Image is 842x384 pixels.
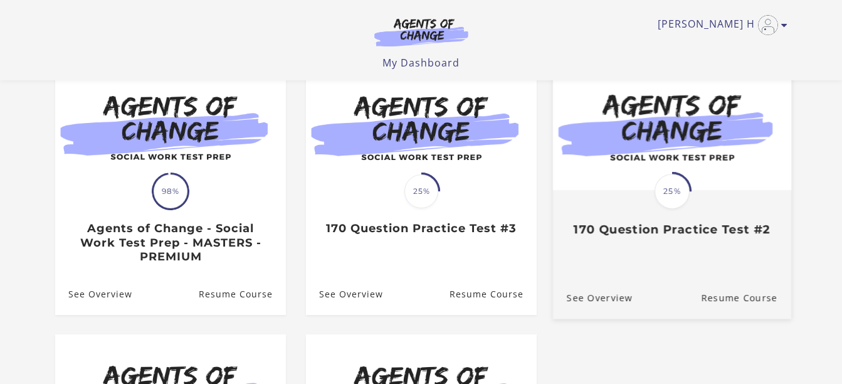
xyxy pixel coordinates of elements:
[552,276,632,318] a: 170 Question Practice Test #2: See Overview
[404,174,438,208] span: 25%
[658,15,781,35] a: Toggle menu
[68,221,272,264] h3: Agents of Change - Social Work Test Prep - MASTERS - PREMIUM
[655,174,690,209] span: 25%
[198,274,285,314] a: Agents of Change - Social Work Test Prep - MASTERS - PREMIUM: Resume Course
[449,274,536,314] a: 170 Question Practice Test #3: Resume Course
[154,174,187,208] span: 98%
[566,222,777,237] h3: 170 Question Practice Test #2
[701,276,791,318] a: 170 Question Practice Test #2: Resume Course
[319,221,523,236] h3: 170 Question Practice Test #3
[306,274,383,314] a: 170 Question Practice Test #3: See Overview
[361,18,482,46] img: Agents of Change Logo
[382,56,460,70] a: My Dashboard
[55,274,132,314] a: Agents of Change - Social Work Test Prep - MASTERS - PREMIUM: See Overview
